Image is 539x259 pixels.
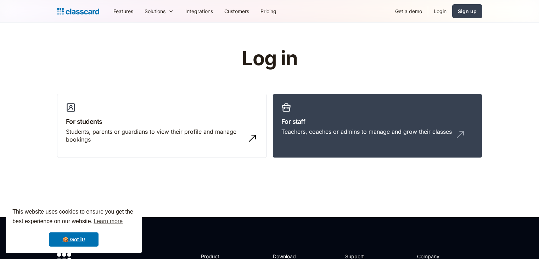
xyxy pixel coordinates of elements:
a: For studentsStudents, parents or guardians to view their profile and manage bookings [57,94,267,158]
a: For staffTeachers, coaches or admins to manage and grow their classes [273,94,482,158]
span: This website uses cookies to ensure you get the best experience on our website. [12,208,135,227]
a: Pricing [255,3,282,19]
a: Integrations [180,3,219,19]
div: Solutions [139,3,180,19]
h3: For staff [281,117,473,126]
a: Get a demo [389,3,428,19]
div: cookieconsent [6,201,142,253]
a: Customers [219,3,255,19]
div: Teachers, coaches or admins to manage and grow their classes [281,128,452,136]
a: Login [428,3,452,19]
a: Features [108,3,139,19]
div: Students, parents or guardians to view their profile and manage bookings [66,128,244,144]
div: Solutions [145,7,165,15]
a: dismiss cookie message [49,232,99,247]
a: home [57,6,99,16]
h1: Log in [157,48,382,70]
a: learn more about cookies [92,216,124,227]
h3: For students [66,117,258,126]
a: Sign up [452,4,482,18]
div: Sign up [458,7,477,15]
